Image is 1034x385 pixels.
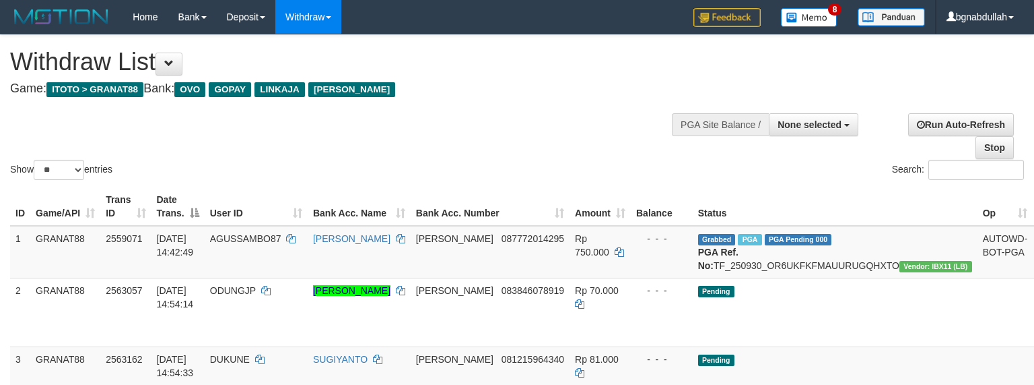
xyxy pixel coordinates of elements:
[106,285,143,296] span: 2563057
[778,119,841,130] span: None selected
[210,233,281,244] span: AGUSSAMBO87
[631,187,693,226] th: Balance
[636,353,687,366] div: - - -
[10,49,676,76] h1: Withdraw List
[10,226,30,278] td: 1
[416,233,493,244] span: [PERSON_NAME]
[157,285,194,309] span: [DATE] 14:54:14
[209,82,251,97] span: GOPAY
[502,285,564,296] span: Copy 083846078919 to clipboard
[575,285,619,296] span: Rp 70.000
[30,278,100,347] td: GRANAT88
[313,285,390,296] a: [PERSON_NAME]
[575,354,619,365] span: Rp 81.000
[975,136,1014,159] a: Stop
[210,354,250,365] span: DUKUNE
[570,187,631,226] th: Amount: activate to sort column ascending
[34,160,84,180] select: Showentries
[892,160,1024,180] label: Search:
[693,187,977,226] th: Status
[151,187,205,226] th: Date Trans.: activate to sort column descending
[313,354,368,365] a: SUGIYANTO
[928,160,1024,180] input: Search:
[765,234,832,245] span: PGA Pending
[210,285,256,296] span: ODUNGJP
[502,233,564,244] span: Copy 087772014295 to clipboard
[10,278,30,347] td: 2
[636,232,687,245] div: - - -
[174,82,205,97] span: OVO
[205,187,308,226] th: User ID: activate to sort column ascending
[899,261,972,272] span: Vendor URL: https://dashboard.q2checkout.com/secure
[254,82,305,97] span: LINKAJA
[828,3,842,16] span: 8
[416,285,493,296] span: [PERSON_NAME]
[308,82,395,97] span: [PERSON_NAME]
[30,187,100,226] th: Game/API: activate to sort column ascending
[30,226,100,278] td: GRANAT88
[693,8,761,27] img: Feedback.jpg
[10,160,112,180] label: Show entries
[416,354,493,365] span: [PERSON_NAME]
[738,234,761,245] span: Marked by bgndedek
[157,233,194,258] span: [DATE] 14:42:49
[672,113,769,136] div: PGA Site Balance /
[106,354,143,365] span: 2563162
[769,113,858,136] button: None selected
[908,113,1014,136] a: Run Auto-Refresh
[10,82,676,96] h4: Game: Bank:
[100,187,151,226] th: Trans ID: activate to sort column ascending
[693,226,977,278] td: TF_250930_OR6UKFKFMAUURUGQHXTO
[698,355,734,366] span: Pending
[858,8,925,26] img: panduan.png
[698,286,734,297] span: Pending
[10,187,30,226] th: ID
[106,233,143,244] span: 2559071
[502,354,564,365] span: Copy 081215964340 to clipboard
[411,187,570,226] th: Bank Acc. Number: activate to sort column ascending
[308,187,411,226] th: Bank Acc. Name: activate to sort column ascending
[977,226,1033,278] td: AUTOWD-BOT-PGA
[977,187,1033,226] th: Op: activate to sort column ascending
[575,233,609,258] span: Rp 750.000
[781,8,837,27] img: Button%20Memo.svg
[157,354,194,378] span: [DATE] 14:54:33
[10,7,112,27] img: MOTION_logo.png
[313,233,390,244] a: [PERSON_NAME]
[698,234,736,245] span: Grabbed
[636,284,687,297] div: - - -
[46,82,143,97] span: ITOTO > GRANAT88
[698,247,738,271] b: PGA Ref. No:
